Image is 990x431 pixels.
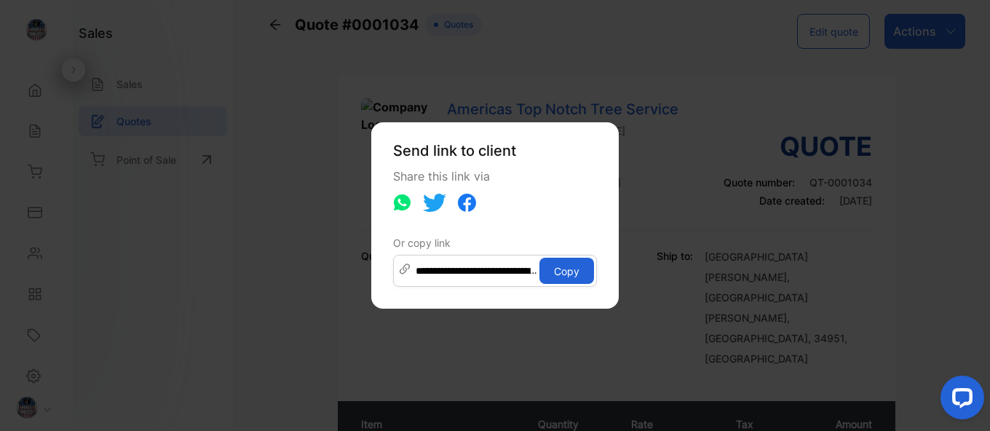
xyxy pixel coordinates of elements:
button: Copy [539,258,594,284]
p: Share this link via [393,167,597,185]
iframe: LiveChat chat widget [929,370,990,431]
p: Or copy link [393,235,597,250]
p: Send link to client [393,140,597,162]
